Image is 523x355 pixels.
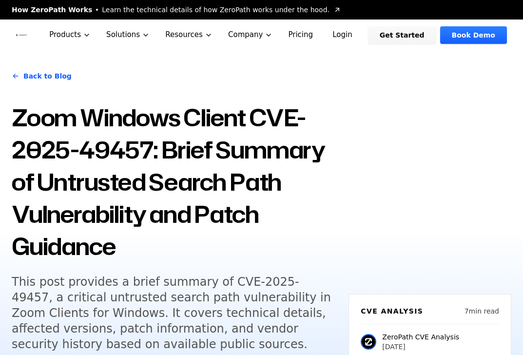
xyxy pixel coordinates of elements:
h1: Zoom Windows Client CVE-2025-49457: Brief Summary of Untrusted Search Path Vulnerability and Patc... [12,101,337,262]
a: Book Demo [440,26,507,44]
button: Products [41,20,98,50]
p: [DATE] [382,342,459,352]
p: ZeroPath CVE Analysis [382,332,459,342]
a: Login [321,26,364,44]
h5: This post provides a brief summary of CVE-2025-49457, a critical untrusted search path vulnerabil... [12,274,337,352]
a: Get Started [368,26,436,44]
a: Pricing [280,20,321,50]
a: Back to Blog [12,62,72,90]
button: Resources [157,20,220,50]
h6: CVE Analysis [361,306,423,316]
button: Solutions [98,20,157,50]
button: Company [220,20,281,50]
p: 7 min read [465,306,499,316]
span: How ZeroPath Works [12,5,92,15]
img: ZeroPath CVE Analysis [361,334,376,350]
a: How ZeroPath WorksLearn the technical details of how ZeroPath works under the hood. [12,5,341,15]
span: Learn the technical details of how ZeroPath works under the hood. [102,5,329,15]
